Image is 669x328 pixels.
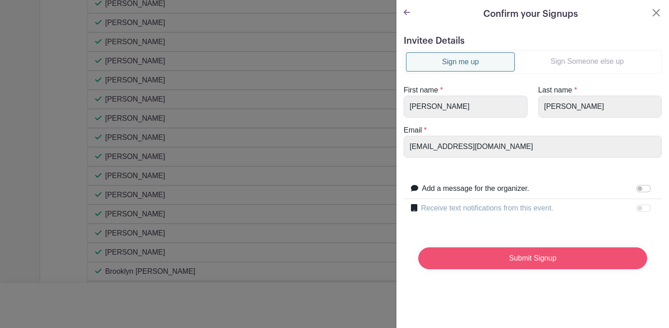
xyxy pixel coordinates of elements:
button: Close [651,7,662,18]
label: Receive text notifications from this event. [421,203,553,214]
a: Sign Someone else up [515,52,659,71]
a: Sign me up [406,52,515,72]
label: Add a message for the organizer. [422,183,529,194]
h5: Confirm your Signups [483,7,578,21]
label: First name [404,85,438,96]
input: Submit Signup [418,247,647,269]
h5: Invitee Details [404,36,662,46]
label: Email [404,125,422,136]
label: Last name [538,85,573,96]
